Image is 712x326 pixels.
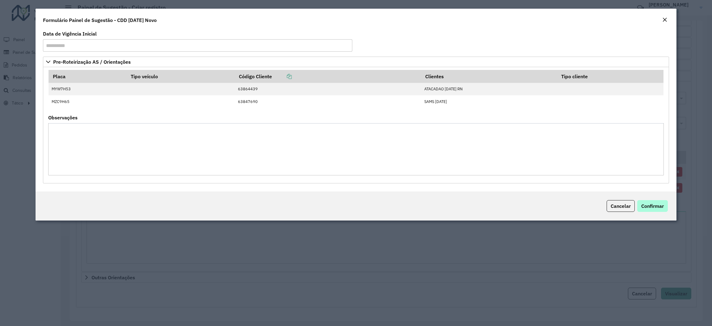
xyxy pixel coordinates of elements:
label: Observações [48,114,78,121]
span: Confirmar [641,203,664,209]
button: Close [660,16,669,24]
th: Clientes [421,70,557,83]
label: Data de Vigência Inicial [43,30,97,37]
th: Tipo veículo [126,70,235,83]
a: Pre-Roteirização AS / Orientações [43,57,669,67]
button: Confirmar [637,200,668,212]
div: Pre-Roteirização AS / Orientações [43,67,669,183]
em: Fechar [662,17,667,22]
td: MZC9H65 [49,95,126,108]
th: Placa [49,70,126,83]
h4: Formulário Painel de Sugestão - CDD [DATE] Novo [43,16,157,24]
th: Tipo cliente [557,70,664,83]
a: Copiar [272,73,292,79]
button: Cancelar [607,200,635,212]
td: 63847690 [235,95,421,108]
td: MYW7H53 [49,83,126,95]
td: 63864439 [235,83,421,95]
th: Código Cliente [235,70,421,83]
td: SAMS [DATE] [421,95,557,108]
span: Cancelar [611,203,631,209]
span: Pre-Roteirização AS / Orientações [53,59,131,64]
td: ATACADAO [DATE] RN [421,83,557,95]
